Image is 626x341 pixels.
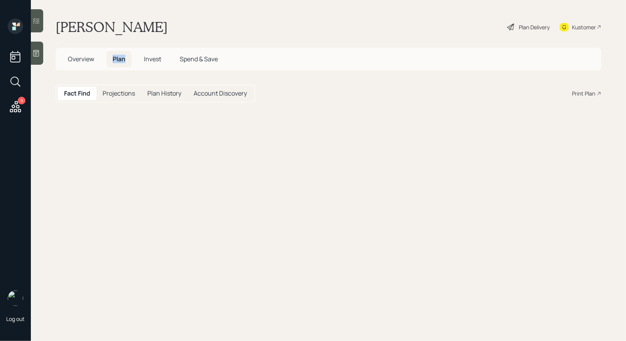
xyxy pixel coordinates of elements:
h5: Account Discovery [194,90,247,97]
div: Kustomer [572,23,596,31]
span: Invest [144,55,161,63]
h1: [PERSON_NAME] [56,18,168,35]
span: Overview [68,55,94,63]
h5: Projections [103,90,135,97]
div: Plan Delivery [519,23,550,31]
span: Plan [113,55,125,63]
span: Spend & Save [180,55,218,63]
h5: Plan History [147,90,181,97]
div: 9 [18,97,25,104]
div: Log out [6,315,25,323]
img: treva-nostdahl-headshot.png [8,291,23,306]
h5: Fact Find [64,90,90,97]
div: Print Plan [572,89,595,97]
